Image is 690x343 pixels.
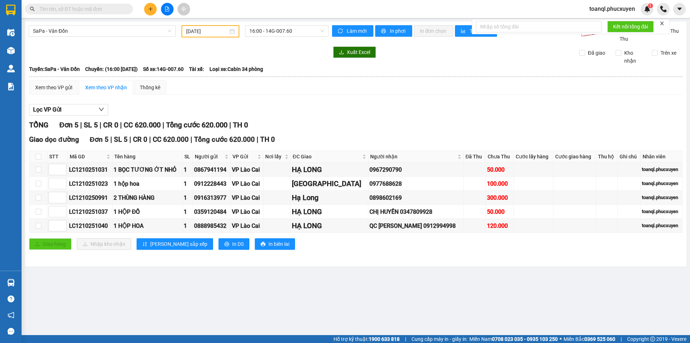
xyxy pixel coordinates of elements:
div: 1 [184,221,192,230]
span: | [120,121,122,129]
span: Tài xế: [189,65,204,73]
span: Đơn 5 [59,121,78,129]
span: | [405,335,406,343]
td: LC1210250991 [68,191,112,205]
th: STT [47,151,68,163]
span: | [149,135,151,144]
span: down [98,107,104,112]
span: Người gửi [195,153,223,161]
div: HẠ LONG [292,164,367,175]
div: 1 HỘP ĐỒ [114,207,181,216]
span: download [339,50,344,55]
div: 1 HỘP HOA [114,221,181,230]
th: Thu hộ [596,151,618,163]
div: 1 hộp hoa [114,179,181,188]
span: SL 5 [84,121,98,129]
span: Miền Bắc [563,335,615,343]
span: Làm mới [347,27,368,35]
span: In biên lai [268,240,289,248]
span: [PERSON_NAME] sắp xếp [150,240,207,248]
img: warehouse-icon [7,279,15,286]
div: 0977688628 [369,179,463,188]
div: Xem theo VP nhận [85,84,127,91]
strong: 02033 616 626 - [67,40,105,46]
img: warehouse-icon [7,65,15,72]
strong: 0886 027 027 [56,47,88,53]
b: Tuyến: SaPa - Vân Đồn [29,66,80,72]
span: In DS [232,240,244,248]
div: 1 [184,179,192,188]
td: VP Lào Cai [231,205,263,219]
span: file-add [165,6,170,12]
img: logo [5,47,17,82]
div: Hạ Long [292,192,367,203]
button: syncLàm mới [332,25,373,37]
td: LC1210251031 [68,163,112,177]
td: LC1210251037 [68,205,112,219]
td: VP Lào Cai [231,219,263,233]
span: ĐC Giao [293,153,360,161]
div: 1 [184,207,192,216]
span: VP Gửi [233,153,256,161]
th: Cước giao hàng [553,151,596,163]
strong: 0708 023 035 - 0935 103 250 [492,336,558,342]
span: copyright [650,337,655,342]
span: Kho nhận [621,49,647,65]
button: bar-chartThống kê [455,25,497,37]
div: 1 BỌC TƯƠNG ỚT NHỎ [114,165,181,174]
div: toanql.phucxuyen [642,194,681,201]
span: sync [338,28,344,34]
img: solution-icon [7,83,15,90]
span: CC 620.000 [124,121,161,129]
div: VP Lào Cai [232,207,262,216]
span: Miền Nam [469,335,558,343]
span: CC 620.000 [153,135,189,144]
div: 0359120484 [194,207,229,216]
span: Nơi lấy [265,153,283,161]
span: Xuất Excel [347,48,370,56]
span: Chuyến: (16:00 [DATE]) [85,65,138,73]
button: file-add [161,3,174,15]
img: logo-vxr [6,5,15,15]
td: LC1210251040 [68,219,112,233]
sup: 1 [648,3,653,8]
strong: Công ty TNHH Phúc Xuyên [22,4,103,11]
span: | [190,135,192,144]
div: toanql.phucxuyen [642,180,681,187]
th: Tên hàng [112,151,183,163]
div: toanql.phucxuyen [642,208,681,215]
div: 2 THÙNG HÀNG [114,193,181,202]
div: VP Lào Cai [232,221,262,230]
div: LC1210251023 [69,179,111,188]
span: Đã giao [585,49,608,57]
div: toanql.phucxuyen [642,222,681,229]
div: HẠ LONG [292,220,367,231]
span: TỔNG [29,121,49,129]
span: Số xe: 14G-007.60 [143,65,184,73]
div: LC1210251037 [69,207,111,216]
span: printer [261,242,266,247]
th: Nhân viên [641,151,682,163]
img: phone-icon [660,6,667,12]
button: printerIn DS [218,238,249,250]
img: warehouse-icon [7,47,15,54]
span: close [659,21,664,26]
div: 120.000 [487,221,513,230]
div: QC [PERSON_NAME] 0912994998 [369,221,463,230]
span: TH 0 [260,135,275,144]
span: In phơi [390,27,406,35]
strong: 0369 525 060 [584,336,615,342]
td: VP Lào Cai [231,163,263,177]
th: Đã Thu [464,151,486,163]
input: Tìm tên, số ĐT hoặc mã đơn [40,5,124,13]
span: printer [381,28,387,34]
span: 16:00 - 14G-007.60 [249,26,324,36]
span: Trên xe [658,49,679,57]
span: question-circle [8,295,14,302]
div: 1 [184,193,192,202]
span: Kết nối tổng đài [613,23,648,31]
span: CR 0 [133,135,147,144]
span: Người nhận [370,153,456,161]
span: ⚪️ [560,338,562,340]
span: Cung cấp máy in - giấy in: [411,335,468,343]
